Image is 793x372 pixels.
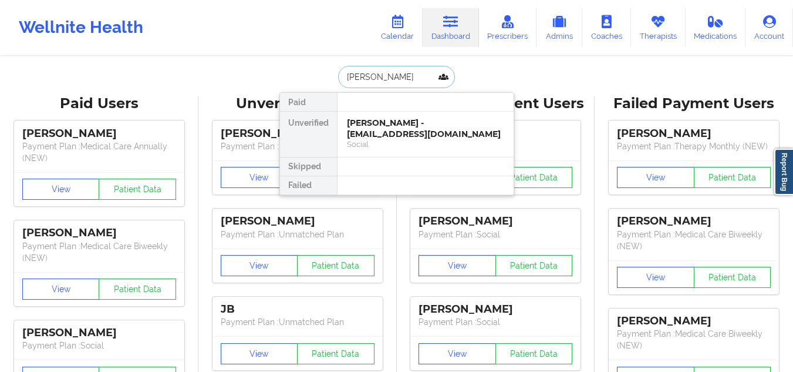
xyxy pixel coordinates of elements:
[419,255,496,276] button: View
[603,95,785,113] div: Failed Payment Users
[221,343,298,364] button: View
[22,179,100,200] button: View
[419,343,496,364] button: View
[617,140,771,152] p: Payment Plan : Therapy Monthly (NEW)
[372,8,423,47] a: Calendar
[745,8,793,47] a: Account
[8,95,190,113] div: Paid Users
[694,167,771,188] button: Patient Data
[347,139,504,149] div: Social
[617,229,771,252] p: Payment Plan : Medical Care Biweekly (NEW)
[221,316,374,328] p: Payment Plan : Unmatched Plan
[419,316,572,328] p: Payment Plan : Social
[419,229,572,240] p: Payment Plan : Social
[221,140,374,152] p: Payment Plan : Unmatched Plan
[207,95,389,113] div: Unverified Users
[221,229,374,240] p: Payment Plan : Unmatched Plan
[99,179,176,200] button: Patient Data
[582,8,631,47] a: Coaches
[419,303,572,316] div: [PERSON_NAME]
[536,8,582,47] a: Admins
[280,112,337,157] div: Unverified
[22,127,176,140] div: [PERSON_NAME]
[774,149,793,195] a: Report Bug
[631,8,686,47] a: Therapists
[419,215,572,228] div: [PERSON_NAME]
[221,167,298,188] button: View
[280,176,337,195] div: Failed
[221,127,374,140] div: [PERSON_NAME]
[479,8,537,47] a: Prescribers
[280,93,337,112] div: Paid
[22,240,176,264] p: Payment Plan : Medical Care Biweekly (NEW)
[297,255,374,276] button: Patient Data
[22,140,176,164] p: Payment Plan : Medical Care Annually (NEW)
[495,167,573,188] button: Patient Data
[99,279,176,300] button: Patient Data
[221,303,374,316] div: JB
[22,279,100,300] button: View
[495,343,573,364] button: Patient Data
[617,267,694,288] button: View
[495,255,573,276] button: Patient Data
[347,118,504,139] div: [PERSON_NAME] - [EMAIL_ADDRESS][DOMAIN_NAME]
[617,167,694,188] button: View
[423,8,479,47] a: Dashboard
[22,226,176,240] div: [PERSON_NAME]
[297,343,374,364] button: Patient Data
[686,8,746,47] a: Medications
[221,255,298,276] button: View
[22,340,176,351] p: Payment Plan : Social
[617,314,771,328] div: [PERSON_NAME]
[694,267,771,288] button: Patient Data
[617,328,771,351] p: Payment Plan : Medical Care Biweekly (NEW)
[617,127,771,140] div: [PERSON_NAME]
[280,157,337,176] div: Skipped
[221,215,374,228] div: [PERSON_NAME]
[22,326,176,340] div: [PERSON_NAME]
[617,215,771,228] div: [PERSON_NAME]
